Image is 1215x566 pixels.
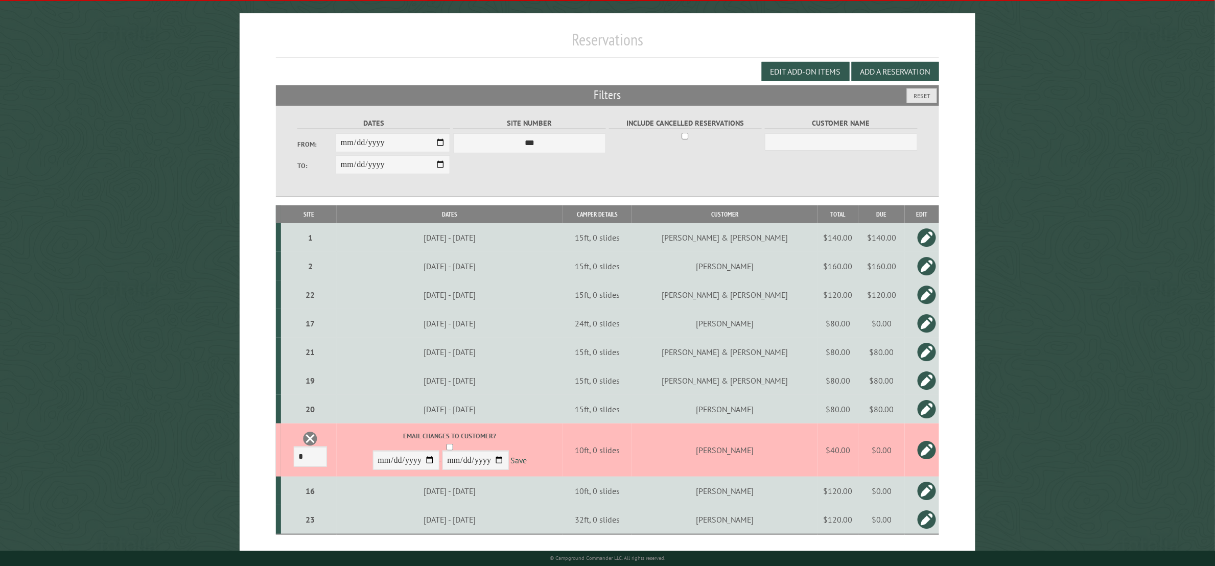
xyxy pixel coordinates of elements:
[817,309,858,338] td: $80.00
[762,62,850,81] button: Edit Add-on Items
[339,486,562,496] div: [DATE] - [DATE]
[817,338,858,366] td: $80.00
[511,456,527,466] a: Save
[550,555,665,561] small: © Campground Commander LLC. All rights reserved.
[632,309,817,338] td: [PERSON_NAME]
[563,280,632,309] td: 15ft, 0 slides
[858,338,905,366] td: $80.00
[817,505,858,534] td: $120.00
[563,205,632,223] th: Camper Details
[817,280,858,309] td: $120.00
[632,477,817,505] td: [PERSON_NAME]
[285,404,335,414] div: 20
[453,117,606,129] label: Site Number
[858,423,905,477] td: $0.00
[339,290,562,300] div: [DATE] - [DATE]
[339,431,562,441] label: Email changes to customer?
[281,205,337,223] th: Site
[339,514,562,525] div: [DATE] - [DATE]
[339,347,562,357] div: [DATE] - [DATE]
[285,375,335,386] div: 19
[765,117,918,129] label: Customer Name
[858,252,905,280] td: $160.00
[817,366,858,395] td: $80.00
[337,205,563,223] th: Dates
[817,223,858,252] td: $140.00
[563,505,632,534] td: 32ft, 0 slides
[339,232,562,243] div: [DATE] - [DATE]
[563,223,632,252] td: 15ft, 0 slides
[285,261,335,271] div: 2
[905,205,939,223] th: Edit
[858,280,905,309] td: $120.00
[817,477,858,505] td: $120.00
[302,431,318,446] a: Delete this reservation
[852,62,939,81] button: Add a Reservation
[285,347,335,357] div: 21
[817,423,858,477] td: $40.00
[632,423,817,477] td: [PERSON_NAME]
[632,205,817,223] th: Customer
[632,395,817,423] td: [PERSON_NAME]
[817,395,858,423] td: $80.00
[285,514,335,525] div: 23
[563,366,632,395] td: 15ft, 0 slides
[285,290,335,300] div: 22
[563,477,632,505] td: 10ft, 0 slides
[339,318,562,328] div: [DATE] - [DATE]
[285,232,335,243] div: 1
[858,205,905,223] th: Due
[276,85,939,105] h2: Filters
[632,338,817,366] td: [PERSON_NAME] & [PERSON_NAME]
[563,309,632,338] td: 24ft, 0 slides
[609,117,762,129] label: Include Cancelled Reservations
[817,252,858,280] td: $160.00
[285,486,335,496] div: 16
[285,318,335,328] div: 17
[339,431,562,473] div: -
[339,375,562,386] div: [DATE] - [DATE]
[276,30,939,58] h1: Reservations
[563,338,632,366] td: 15ft, 0 slides
[632,280,817,309] td: [PERSON_NAME] & [PERSON_NAME]
[858,395,905,423] td: $80.00
[858,505,905,534] td: $0.00
[858,223,905,252] td: $140.00
[632,223,817,252] td: [PERSON_NAME] & [PERSON_NAME]
[563,252,632,280] td: 15ft, 0 slides
[632,505,817,534] td: [PERSON_NAME]
[907,88,937,103] button: Reset
[339,261,562,271] div: [DATE] - [DATE]
[297,117,450,129] label: Dates
[339,404,562,414] div: [DATE] - [DATE]
[297,161,336,171] label: To:
[563,423,632,477] td: 10ft, 0 slides
[632,366,817,395] td: [PERSON_NAME] & [PERSON_NAME]
[297,139,336,149] label: From:
[858,309,905,338] td: $0.00
[858,477,905,505] td: $0.00
[858,366,905,395] td: $80.00
[817,205,858,223] th: Total
[563,395,632,423] td: 15ft, 0 slides
[632,252,817,280] td: [PERSON_NAME]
